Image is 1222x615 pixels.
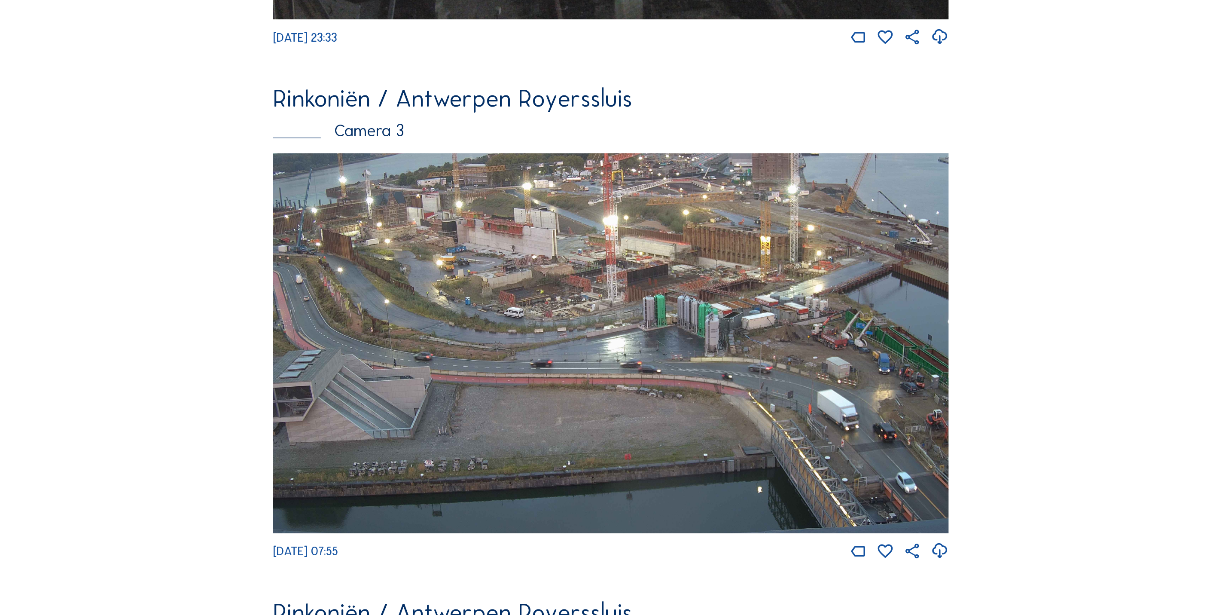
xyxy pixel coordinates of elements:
span: [DATE] 07:55 [273,544,338,558]
span: [DATE] 23:33 [273,30,337,45]
div: Camera 3 [273,122,949,139]
img: Image [273,153,949,533]
div: Rinkoniën / Antwerpen Royerssluis [273,87,949,111]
